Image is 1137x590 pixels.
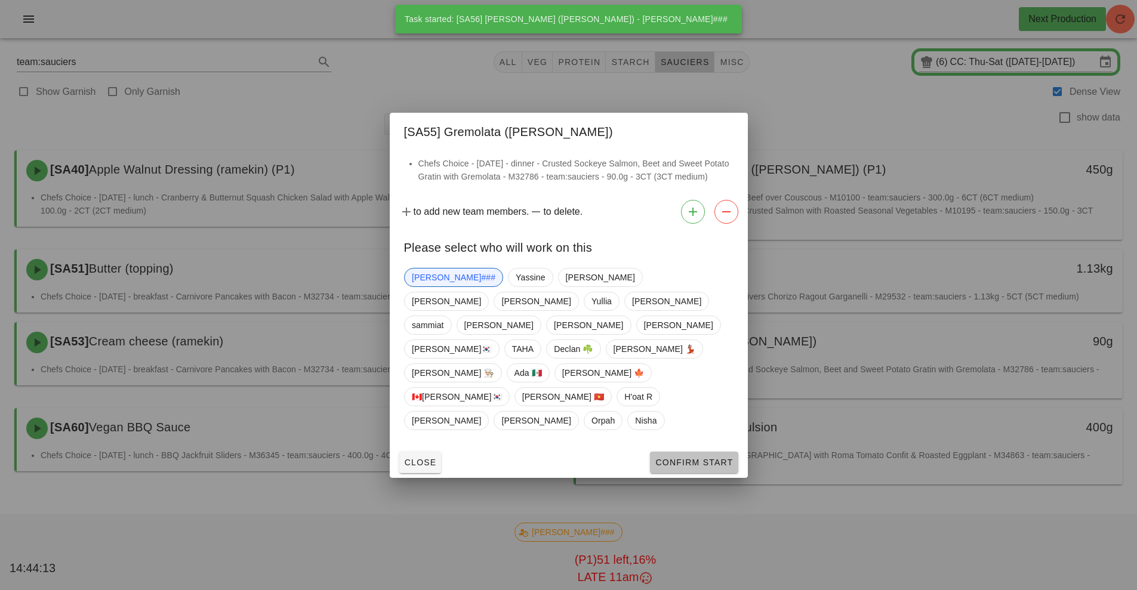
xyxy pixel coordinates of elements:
[412,340,492,358] span: [PERSON_NAME]🇰🇷
[554,340,593,358] span: Declan ☘️
[631,292,701,310] span: [PERSON_NAME]
[635,412,657,430] span: Nisha
[643,316,713,334] span: [PERSON_NAME]
[501,412,571,430] span: [PERSON_NAME]
[562,364,644,382] span: [PERSON_NAME] 🍁
[412,388,502,406] span: 🇨🇦[PERSON_NAME]🇰🇷
[650,452,738,473] button: Confirm Start
[516,268,545,286] span: Yassine
[412,412,481,430] span: [PERSON_NAME]
[624,388,652,406] span: H'oat R
[404,458,437,467] span: Close
[613,340,695,358] span: [PERSON_NAME] 💃🏽
[390,195,748,228] div: to add new team members. to delete.
[412,364,494,382] span: [PERSON_NAME] 👨🏼‍🍳
[591,292,611,310] span: Yullia
[655,458,733,467] span: Confirm Start
[412,292,481,310] span: [PERSON_NAME]
[464,316,533,334] span: [PERSON_NAME]
[390,228,748,263] div: Please select who will work on this
[418,157,734,183] li: Chefs Choice - [DATE] - dinner - Crusted Sockeye Salmon, Beet and Sweet Potato Gratin with Gremol...
[591,412,614,430] span: Orpah
[501,292,571,310] span: [PERSON_NAME]
[399,452,442,473] button: Close
[554,316,623,334] span: [PERSON_NAME]
[514,364,541,382] span: Ada 🇲🇽
[390,113,748,147] div: [SA55] Gremolata ([PERSON_NAME])
[512,340,534,358] span: TAHA
[565,268,634,286] span: [PERSON_NAME]
[412,316,444,334] span: sammiat
[412,268,495,286] span: [PERSON_NAME]###
[522,388,604,406] span: [PERSON_NAME] 🇻🇳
